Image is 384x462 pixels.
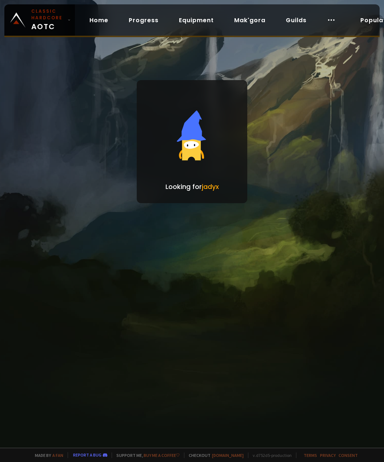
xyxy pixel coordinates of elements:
[280,13,312,28] a: Guilds
[248,453,292,458] span: v. d752d5 - production
[73,452,101,458] a: Report a bug
[31,8,65,32] span: AOTC
[165,182,219,191] p: Looking for
[31,453,63,458] span: Made by
[144,453,180,458] a: Buy me a coffee
[304,453,317,458] a: Terms
[184,453,244,458] span: Checkout
[212,453,244,458] a: [DOMAIN_NAME]
[320,453,336,458] a: Privacy
[52,453,63,458] a: a fan
[4,4,75,36] a: Classic HardcoreAOTC
[31,8,65,21] small: Classic Hardcore
[173,13,220,28] a: Equipment
[339,453,358,458] a: Consent
[202,182,219,191] span: jadyx
[84,13,114,28] a: Home
[123,13,164,28] a: Progress
[228,13,271,28] a: Mak'gora
[112,453,180,458] span: Support me,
